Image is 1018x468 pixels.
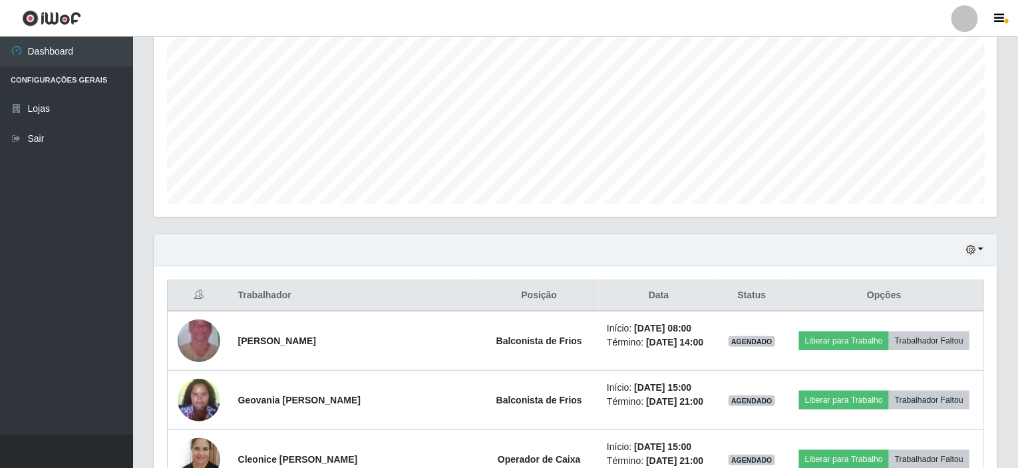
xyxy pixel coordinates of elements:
strong: Balconista de Frios [496,395,582,405]
button: Trabalhador Faltou [889,332,969,350]
time: [DATE] 14:00 [646,337,703,348]
button: Liberar para Trabalho [799,391,889,409]
th: Data [599,280,719,312]
span: AGENDADO [729,395,775,406]
time: [DATE] 15:00 [634,382,691,393]
li: Início: [607,440,711,454]
strong: [PERSON_NAME] [238,336,316,346]
strong: Balconista de Frios [496,336,582,346]
strong: Cleonice [PERSON_NAME] [238,454,358,465]
span: AGENDADO [729,455,775,465]
th: Opções [785,280,984,312]
time: [DATE] 21:00 [646,396,703,407]
th: Posição [480,280,599,312]
button: Liberar para Trabalho [799,332,889,350]
th: Status [719,280,785,312]
strong: Operador de Caixa [498,454,581,465]
strong: Geovania [PERSON_NAME] [238,395,361,405]
span: AGENDADO [729,336,775,347]
img: 1753305167583.jpeg [178,303,220,379]
li: Término: [607,336,711,350]
button: Trabalhador Faltou [889,391,969,409]
li: Início: [607,322,711,336]
li: Término: [607,454,711,468]
th: Trabalhador [230,280,480,312]
time: [DATE] 08:00 [634,323,691,334]
li: Término: [607,395,711,409]
li: Início: [607,381,711,395]
img: 1738342187480.jpeg [178,371,220,428]
time: [DATE] 21:00 [646,455,703,466]
time: [DATE] 15:00 [634,441,691,452]
img: CoreUI Logo [22,10,81,27]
